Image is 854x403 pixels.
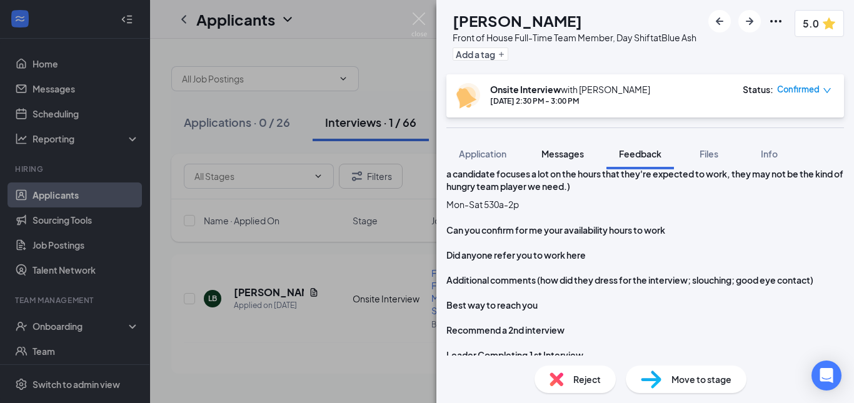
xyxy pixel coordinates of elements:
[708,10,731,32] button: ArrowLeftNew
[453,31,696,44] div: Front of House Full-Time Team Member, Day Shift at Blue Ash
[619,148,661,159] span: Feedback
[459,148,506,159] span: Application
[768,14,783,29] svg: Ellipses
[446,274,813,286] div: Additional comments (how did they dress for the interview; slouching; good eye contact)
[541,148,584,159] span: Messages
[446,324,565,336] div: Recommend a 2nd interview
[811,361,841,391] div: Open Intercom Messenger
[743,83,773,96] div: Status :
[671,372,731,386] span: Move to stage
[777,83,820,96] span: Confirmed
[573,372,601,386] span: Reject
[446,199,519,210] span: Mon-Sat 530a-2p
[700,148,718,159] span: Files
[823,86,831,95] span: down
[446,349,583,361] div: Leader Completing 1st Interview
[446,224,665,236] div: Can you confirm for me your availability hours to work
[490,96,650,106] div: [DATE] 2:30 PM - 3:00 PM
[498,51,505,58] svg: Plus
[742,14,757,29] svg: ArrowRight
[490,84,561,95] b: Onsite Interview
[453,47,508,61] button: PlusAdd a tag
[446,299,538,311] div: Best way to reach you
[738,10,761,32] button: ArrowRight
[490,83,650,96] div: with [PERSON_NAME]
[761,148,778,159] span: Info
[446,249,586,261] div: Did anyone refer you to work here
[803,16,819,31] span: 5.0
[712,14,727,29] svg: ArrowLeftNew
[453,10,582,31] h1: [PERSON_NAME]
